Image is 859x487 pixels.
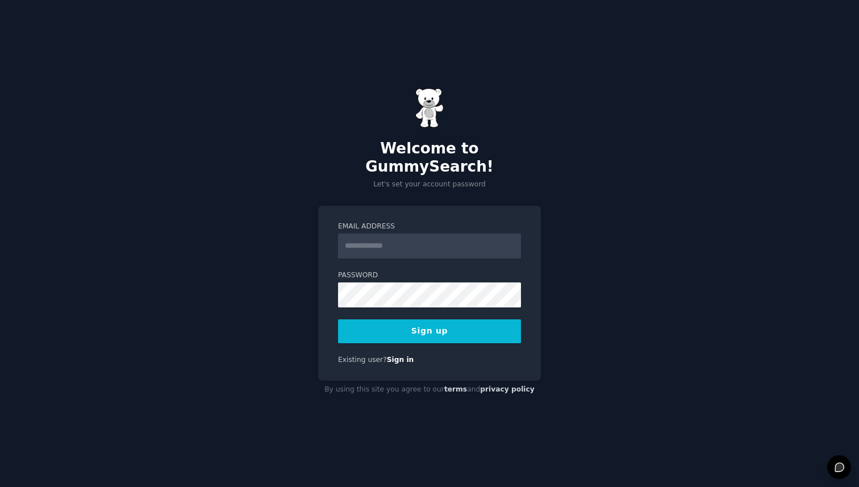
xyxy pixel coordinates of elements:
label: Email Address [338,222,521,232]
a: Sign in [387,356,414,364]
div: By using this site you agree to our and [318,381,541,399]
img: Gummy Bear [415,88,444,128]
label: Password [338,270,521,281]
p: Let's set your account password [318,180,541,190]
h2: Welcome to GummySearch! [318,140,541,176]
span: Existing user? [338,356,387,364]
a: privacy policy [480,385,535,393]
a: terms [444,385,467,393]
button: Sign up [338,319,521,343]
